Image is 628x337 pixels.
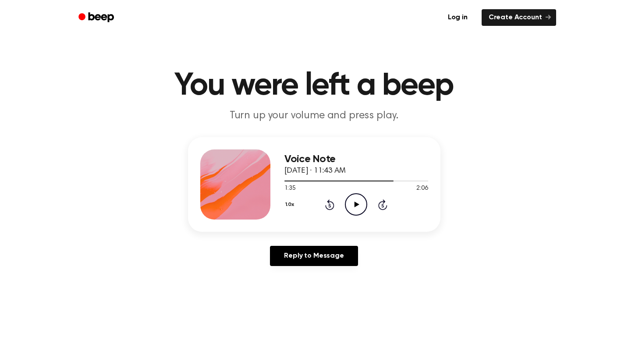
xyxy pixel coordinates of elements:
h3: Voice Note [284,153,428,165]
a: Create Account [482,9,556,26]
a: Log in [439,7,476,28]
span: [DATE] · 11:43 AM [284,167,346,175]
span: 2:06 [416,184,428,193]
span: 1:35 [284,184,296,193]
a: Beep [72,9,122,26]
h1: You were left a beep [90,70,539,102]
button: 1.0x [284,197,298,212]
p: Turn up your volume and press play. [146,109,483,123]
a: Reply to Message [270,246,358,266]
